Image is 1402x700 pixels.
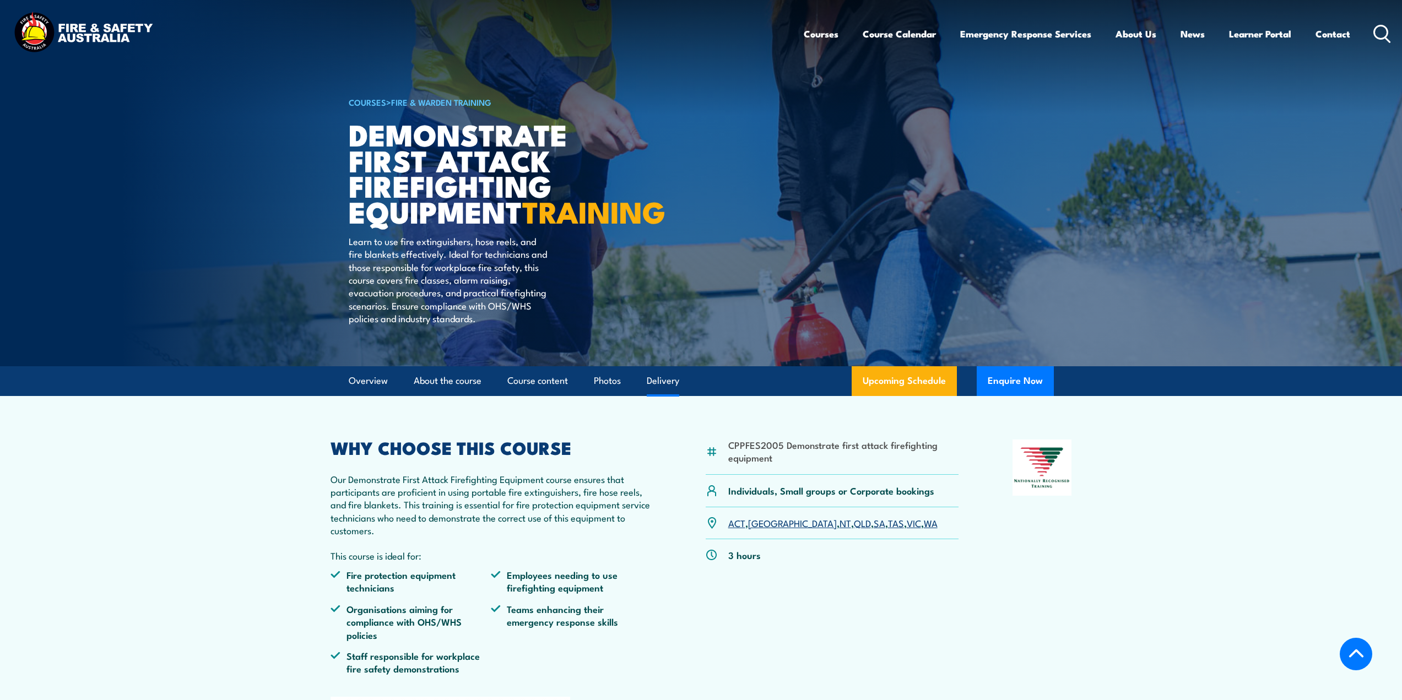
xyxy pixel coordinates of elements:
[1013,439,1072,496] img: Nationally Recognised Training logo.
[647,366,679,395] a: Delivery
[1229,19,1291,48] a: Learner Portal
[349,235,550,325] p: Learn to use fire extinguishers, hose reels, and fire blankets effectively. Ideal for technicians...
[349,366,388,395] a: Overview
[804,19,838,48] a: Courses
[1316,19,1350,48] a: Contact
[728,516,745,529] a: ACT
[977,366,1054,396] button: Enquire Now
[924,516,938,529] a: WA
[414,366,481,395] a: About the course
[594,366,621,395] a: Photos
[907,516,921,529] a: VIC
[863,19,936,48] a: Course Calendar
[331,603,491,641] li: Organisations aiming for compliance with OHS/WHS policies
[331,649,491,675] li: Staff responsible for workplace fire safety demonstrations
[349,95,621,108] h6: >
[852,366,957,396] a: Upcoming Schedule
[1181,19,1205,48] a: News
[874,516,885,529] a: SA
[491,603,652,641] li: Teams enhancing their emergency response skills
[728,484,934,497] p: Individuals, Small groups or Corporate bookings
[331,473,652,537] p: Our Demonstrate First Attack Firefighting Equipment course ensures that participants are proficie...
[331,549,652,562] p: This course is ideal for:
[331,568,491,594] li: Fire protection equipment technicians
[349,121,621,224] h1: Demonstrate First Attack Firefighting Equipment
[349,96,386,108] a: COURSES
[507,366,568,395] a: Course content
[331,439,652,455] h2: WHY CHOOSE THIS COURSE
[888,516,904,529] a: TAS
[960,19,1091,48] a: Emergency Response Services
[522,188,665,234] strong: TRAINING
[391,96,491,108] a: Fire & Warden Training
[728,438,959,464] li: CPPFES2005 Demonstrate first attack firefighting equipment
[728,517,938,529] p: , , , , , , ,
[748,516,837,529] a: [GEOGRAPHIC_DATA]
[728,549,761,561] p: 3 hours
[854,516,871,529] a: QLD
[1116,19,1156,48] a: About Us
[840,516,851,529] a: NT
[491,568,652,594] li: Employees needing to use firefighting equipment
